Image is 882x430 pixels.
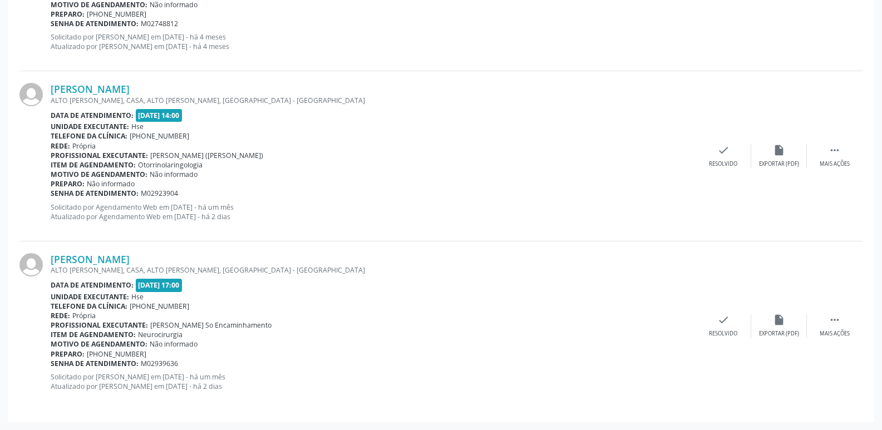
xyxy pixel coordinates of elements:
b: Motivo de agendamento: [51,339,147,349]
i:  [829,144,841,156]
div: Exportar (PDF) [759,160,799,168]
span: M02748812 [141,19,178,28]
i: check [717,144,730,156]
span: Hse [131,292,144,302]
b: Senha de atendimento: [51,19,139,28]
i: check [717,314,730,326]
p: Solicitado por [PERSON_NAME] em [DATE] - há um mês Atualizado por [PERSON_NAME] em [DATE] - há 2 ... [51,372,696,391]
div: Mais ações [820,160,850,168]
span: [DATE] 14:00 [136,109,183,122]
img: img [19,83,43,106]
span: Própria [72,141,96,151]
i:  [829,314,841,326]
div: Resolvido [709,160,737,168]
b: Motivo de agendamento: [51,170,147,179]
span: [PERSON_NAME] ([PERSON_NAME]) [150,151,263,160]
b: Unidade executante: [51,122,129,131]
b: Item de agendamento: [51,330,136,339]
b: Item de agendamento: [51,160,136,170]
b: Telefone da clínica: [51,302,127,311]
p: Solicitado por Agendamento Web em [DATE] - há um mês Atualizado por Agendamento Web em [DATE] - h... [51,202,696,221]
span: [PHONE_NUMBER] [87,349,146,359]
span: [PERSON_NAME] So Encaminhamento [150,320,272,330]
p: Solicitado por [PERSON_NAME] em [DATE] - há 4 meses Atualizado por [PERSON_NAME] em [DATE] - há 4... [51,32,696,51]
b: Preparo: [51,349,85,359]
b: Senha de atendimento: [51,359,139,368]
span: M02939636 [141,359,178,368]
div: Resolvido [709,330,737,338]
span: Não informado [87,179,135,189]
b: Rede: [51,311,70,320]
span: [PHONE_NUMBER] [130,302,189,311]
b: Profissional executante: [51,151,148,160]
div: ALTO [PERSON_NAME], CASA, ALTO [PERSON_NAME], [GEOGRAPHIC_DATA] - [GEOGRAPHIC_DATA] [51,96,696,105]
b: Rede: [51,141,70,151]
span: M02923904 [141,189,178,198]
span: Neurocirurgia [138,330,183,339]
a: [PERSON_NAME] [51,83,130,95]
span: Otorrinolaringologia [138,160,203,170]
div: ALTO [PERSON_NAME], CASA, ALTO [PERSON_NAME], [GEOGRAPHIC_DATA] - [GEOGRAPHIC_DATA] [51,265,696,275]
img: img [19,253,43,276]
span: Não informado [150,339,198,349]
i: insert_drive_file [773,144,785,156]
div: Exportar (PDF) [759,330,799,338]
b: Data de atendimento: [51,111,134,120]
div: Mais ações [820,330,850,338]
span: [PHONE_NUMBER] [130,131,189,141]
b: Data de atendimento: [51,280,134,290]
span: [PHONE_NUMBER] [87,9,146,19]
i: insert_drive_file [773,314,785,326]
a: [PERSON_NAME] [51,253,130,265]
b: Profissional executante: [51,320,148,330]
span: Hse [131,122,144,131]
b: Telefone da clínica: [51,131,127,141]
span: Própria [72,311,96,320]
b: Unidade executante: [51,292,129,302]
span: [DATE] 17:00 [136,279,183,291]
b: Preparo: [51,9,85,19]
b: Senha de atendimento: [51,189,139,198]
b: Preparo: [51,179,85,189]
span: Não informado [150,170,198,179]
